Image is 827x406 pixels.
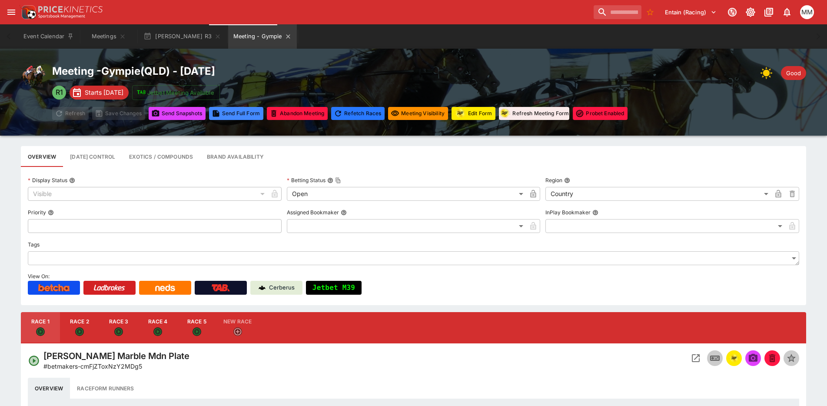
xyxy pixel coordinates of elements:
div: Country [545,187,771,201]
svg: Open [193,327,201,336]
img: Sportsbook Management [38,14,85,18]
button: open drawer [3,4,19,20]
div: racingform [729,353,739,363]
button: Michela Marris [797,3,817,22]
button: Assigned Bookmaker [341,210,347,216]
button: Priority [48,210,54,216]
img: TabNZ [212,284,230,291]
button: [PERSON_NAME] R3 [138,24,226,49]
button: Jetbet M39 [306,281,362,295]
button: Refetching all race data will discard any changes you have made and reload the latest race data f... [331,107,385,120]
button: Configure each race specific details at once [63,146,122,167]
button: Mark all events in meeting as closed and abandoned. [267,107,328,120]
button: Update RacingForm for all races in this meeting [452,107,495,120]
button: Connected to PK [724,4,740,20]
input: search [594,5,641,19]
button: Meeting - Gympie [228,24,297,49]
button: Meetings [81,24,136,49]
button: Raceform Runners [70,378,141,399]
p: Betting Status [287,176,325,184]
button: Race 2 [60,312,99,343]
div: Visible [28,187,268,201]
img: Ladbrokes [93,284,125,291]
button: Toggle light/dark mode [743,4,758,20]
img: racingform.png [498,108,511,119]
p: Cerberus [269,283,295,292]
button: Race 1 [21,312,60,343]
h2: Meeting - Gympie ( QLD ) - [DATE] [52,64,628,78]
p: Display Status [28,176,67,184]
button: Base meeting details [21,146,63,167]
img: PriceKinetics [38,6,103,13]
button: Event Calendar [18,24,79,49]
svg: Open [28,355,40,367]
img: Neds [155,284,175,291]
span: Send Snapshot [745,350,761,366]
p: Tags [28,241,40,248]
button: No Bookmarks [643,5,657,19]
p: Priority [28,209,46,216]
span: Good [781,69,806,78]
button: Race 3 [99,312,138,343]
img: sun.png [760,64,777,82]
button: InPlay Bookmaker [592,210,598,216]
span: View On: [28,273,50,280]
button: Send Snapshots [149,107,206,120]
button: Open Event [688,350,704,366]
button: racingform [726,350,742,366]
button: Betting StatusCopy To Clipboard [327,177,333,183]
svg: Open [114,327,123,336]
p: Assigned Bookmaker [287,209,339,216]
button: Race 4 [138,312,177,343]
div: racingform [498,107,511,120]
p: InPlay Bookmaker [545,209,591,216]
svg: Open [36,327,45,336]
img: PriceKinetics Logo [19,3,37,21]
div: racingform [454,107,466,120]
button: Jetbet Meeting Available [132,85,220,100]
button: Notifications [779,4,795,20]
img: Cerberus [259,284,266,291]
button: Race 5 [177,312,216,343]
button: New Race [216,312,259,343]
button: View and edit meeting dividends and compounds. [122,146,200,167]
p: Region [545,176,562,184]
button: Toggle ProBet for every event in this meeting [573,107,628,120]
img: horse_racing.png [21,64,45,89]
svg: Open [75,327,84,336]
p: Copy To Clipboard [43,362,142,371]
span: Mark an event as closed and abandoned. [764,353,780,362]
div: basic tabs example [28,378,799,399]
button: Documentation [761,4,777,20]
img: racingform.png [729,353,739,363]
svg: Open [153,327,162,336]
div: Michela Marris [800,5,814,19]
button: Inplay [707,350,723,366]
div: Weather: null [760,64,777,82]
button: Configure brand availability for the meeting [200,146,271,167]
button: Region [564,177,570,183]
button: Display Status [69,177,75,183]
button: Select Tenant [660,5,722,19]
button: Set Featured Event [784,350,799,366]
img: jetbet-logo.svg [137,88,146,97]
div: Open [287,187,527,201]
button: Refresh Meeting Form [499,107,569,120]
img: racingform.png [454,108,466,119]
button: Overview [28,378,70,399]
button: Set all events in meeting to specified visibility [388,107,448,120]
a: Cerberus [250,281,302,295]
button: Send Full Form [209,107,263,120]
button: Copy To Clipboard [335,177,341,183]
div: Track Condition: Good [781,66,806,80]
p: Starts [DATE] [85,88,123,97]
h4: [PERSON_NAME] Marble Mdn Plate [43,350,189,362]
img: Betcha [38,284,70,291]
